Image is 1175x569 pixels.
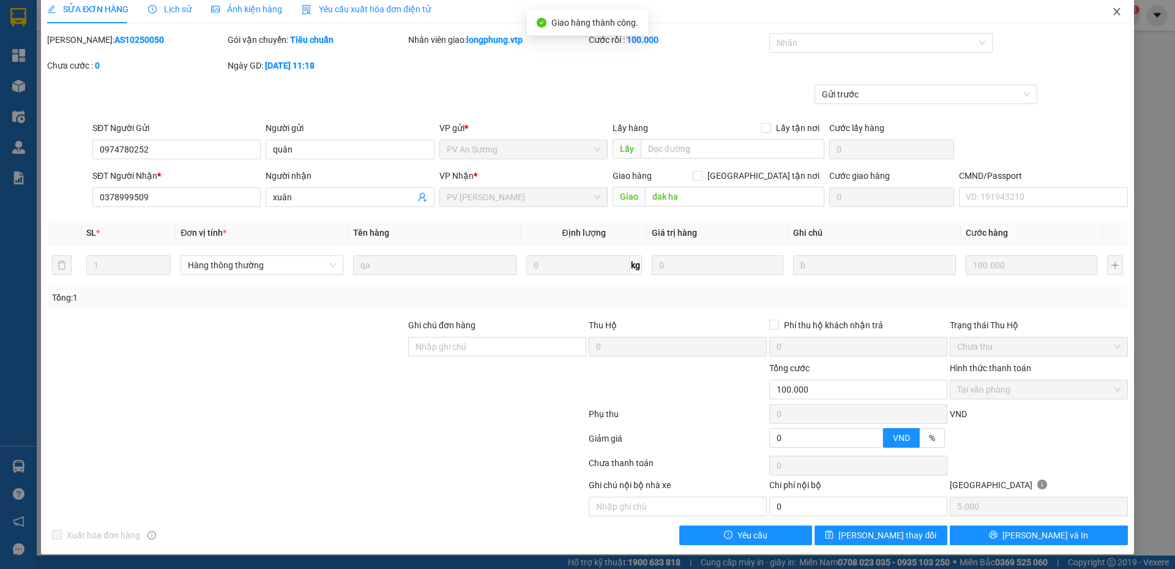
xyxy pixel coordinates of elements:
span: info-circle [147,531,156,540]
span: Yêu cầu xuất hóa đơn điện tử [302,4,431,14]
span: VND [893,433,910,443]
span: % [929,433,935,443]
span: Chưa thu [957,337,1121,356]
div: SĐT Người Nhận [92,169,261,183]
span: user-add [417,192,427,202]
div: Ghi chú nội bộ nhà xe [589,478,767,497]
span: [PERSON_NAME] và In [1002,529,1088,542]
span: Gửi trước [822,85,1031,104]
input: Dọc đường [641,139,824,159]
div: Chưa thanh toán [587,456,768,478]
span: Ảnh kiện hàng [211,4,282,14]
button: save[PERSON_NAME] thay đổi [815,526,947,545]
div: [PERSON_NAME]: [47,33,225,47]
button: delete [52,255,72,275]
span: Lịch sử [148,4,192,14]
div: Chưa cước : [47,59,225,72]
span: Lấy hàng [613,123,648,133]
span: [PERSON_NAME] thay đổi [838,529,936,542]
span: Giao hàng thành công. [551,18,638,28]
button: printer[PERSON_NAME] và In [950,526,1128,545]
div: VP gửi [439,121,608,135]
div: Người nhận [266,169,434,183]
label: Cước lấy hàng [829,123,884,133]
span: edit [47,5,56,13]
span: Đơn vị tính [181,228,226,238]
div: Cước rồi : [589,33,767,47]
span: SỬA ĐƠN HÀNG [47,4,129,14]
span: picture [211,5,220,13]
span: Định lượng [562,228,606,238]
span: SL [86,228,96,238]
input: Ghi Chú [793,255,956,275]
div: Nhân viên giao: [408,33,586,47]
span: Yêu cầu [737,529,767,542]
span: info-circle [1037,480,1047,489]
span: Giao hàng [613,171,652,181]
label: Ghi chú đơn hàng [408,320,476,330]
span: Xuất hóa đơn hàng [62,529,145,542]
span: Cước hàng [966,228,1008,238]
span: close [1112,7,1122,17]
span: Tên hàng [353,228,389,238]
input: Dọc đường [645,187,824,206]
span: exclamation-circle [724,530,733,540]
div: Trạng thái Thu Hộ [950,318,1128,332]
th: Ghi chú [788,221,961,245]
span: Hàng thông thường [188,256,336,274]
span: Tổng cước [769,363,810,373]
b: Tiêu chuẩn [290,35,334,45]
input: VD: Bàn, Ghế [353,255,516,275]
button: exclamation-circleYêu cầu [679,526,812,545]
span: VP Nhận [439,171,474,181]
b: [DATE] 11:18 [265,61,315,70]
div: Phụ thu [587,407,768,429]
span: Thu Hộ [589,320,617,330]
span: Giá trị hàng [652,228,697,238]
span: Giao [613,187,645,206]
b: 100.000 [627,35,658,45]
span: clock-circle [148,5,157,13]
b: AS10250050 [114,35,164,45]
label: Cước giao hàng [829,171,890,181]
span: PV Đức Xuyên [447,188,600,206]
input: 0 [652,255,783,275]
span: PV An Sương [447,140,600,159]
input: 0 [966,255,1097,275]
input: Ghi chú đơn hàng [408,337,586,356]
input: Cước giao hàng [829,187,954,207]
div: Giảm giá [587,432,768,453]
b: 0 [95,61,100,70]
button: plus [1107,255,1123,275]
input: Cước lấy hàng [829,140,954,159]
div: Gói vận chuyển: [228,33,406,47]
span: save [825,530,834,540]
span: Tại văn phòng [957,380,1121,399]
span: VND [950,409,967,419]
b: longphung.vtp [466,35,523,45]
img: icon [302,5,311,15]
div: Chi phí nội bộ [769,478,947,497]
div: Người gửi [266,121,434,135]
div: CMND/Passport [959,169,1127,183]
label: Hình thức thanh toán [950,363,1031,373]
span: Lấy [613,139,641,159]
input: Nhập ghi chú [589,497,767,516]
span: Phí thu hộ khách nhận trả [779,318,888,332]
span: Lấy tận nơi [771,121,824,135]
div: [GEOGRAPHIC_DATA] [950,478,1128,497]
div: Ngày GD: [228,59,406,72]
div: Tổng: 1 [52,291,453,304]
span: kg [630,255,642,275]
div: SĐT Người Gửi [92,121,261,135]
span: check-circle [537,18,546,28]
span: printer [989,530,998,540]
span: [GEOGRAPHIC_DATA] tận nơi [703,169,824,183]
